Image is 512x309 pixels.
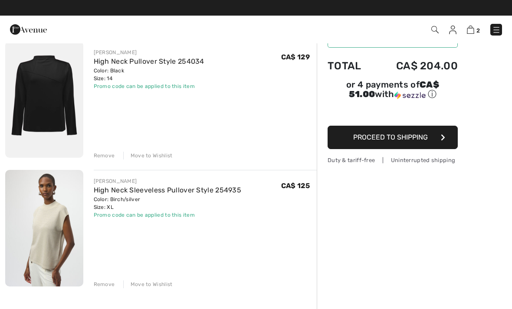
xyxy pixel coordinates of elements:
[492,26,501,34] img: Menu
[10,21,47,38] img: 1ère Avenue
[328,156,458,164] div: Duty & tariff-free | Uninterrupted shipping
[328,81,458,103] div: or 4 payments ofCA$ 51.00withSezzle Click to learn more about Sezzle
[94,57,204,65] a: High Neck Pullover Style 254034
[94,67,204,82] div: Color: Black Size: 14
[94,177,242,185] div: [PERSON_NAME]
[467,26,474,34] img: Shopping Bag
[449,26,456,34] img: My Info
[281,53,310,61] span: CA$ 129
[281,182,310,190] span: CA$ 125
[431,26,439,33] img: Search
[328,51,374,81] td: Total
[394,91,426,99] img: Sezzle
[353,133,428,141] span: Proceed to Shipping
[476,27,480,34] span: 2
[94,195,242,211] div: Color: Birch/silver Size: XL
[374,51,458,81] td: CA$ 204.00
[123,280,173,288] div: Move to Wishlist
[10,25,47,33] a: 1ère Avenue
[94,211,242,219] div: Promo code can be applied to this item
[467,24,480,35] a: 2
[328,126,458,149] button: Proceed to Shipping
[5,170,83,286] img: High Neck Sleeveless Pullover Style 254935
[94,186,242,194] a: High Neck Sleeveless Pullover Style 254935
[349,79,439,99] span: CA$ 51.00
[94,280,115,288] div: Remove
[94,49,204,56] div: [PERSON_NAME]
[328,81,458,100] div: or 4 payments of with
[123,152,173,159] div: Move to Wishlist
[328,103,458,123] iframe: PayPal-paypal
[94,82,204,90] div: Promo code can be applied to this item
[94,152,115,159] div: Remove
[5,41,83,158] img: High Neck Pullover Style 254034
